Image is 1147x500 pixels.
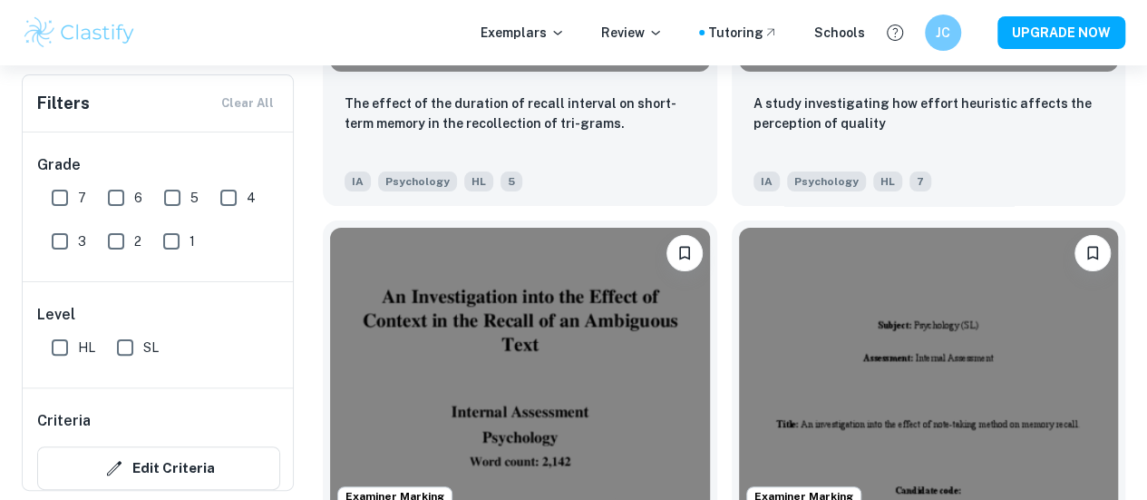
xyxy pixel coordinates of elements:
span: 2 [134,231,141,251]
h6: Level [37,304,280,326]
span: 5 [501,172,522,191]
span: 3 [78,231,86,251]
span: SL [143,338,159,358]
span: HL [464,172,493,191]
p: Review [601,23,663,43]
p: The effect of the duration of recall interval on short-term memory in the recollection of tri-grams. [345,93,695,133]
button: Bookmark [666,235,703,271]
button: Help and Feedback [880,17,910,48]
button: Bookmark [1074,235,1111,271]
span: 7 [78,188,86,208]
span: 6 [134,188,142,208]
span: IA [753,172,780,191]
span: Psychology [378,172,457,191]
button: JC [925,15,961,51]
span: 4 [247,188,256,208]
h6: JC [933,23,954,43]
a: Tutoring [708,23,778,43]
span: HL [873,172,902,191]
span: IA [345,172,371,191]
span: HL [78,338,95,358]
span: 5 [190,188,199,208]
img: Clastify logo [22,15,137,51]
button: Edit Criteria [37,446,280,490]
span: Psychology [787,172,866,191]
p: A study investigating how effort heuristic affects the perception of quality [753,93,1104,133]
h6: Grade [37,154,280,176]
button: UPGRADE NOW [997,16,1125,49]
a: Schools [814,23,865,43]
h6: Criteria [37,410,91,432]
span: 7 [909,172,931,191]
p: Exemplars [481,23,565,43]
h6: Filters [37,91,90,116]
span: 1 [190,231,195,251]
